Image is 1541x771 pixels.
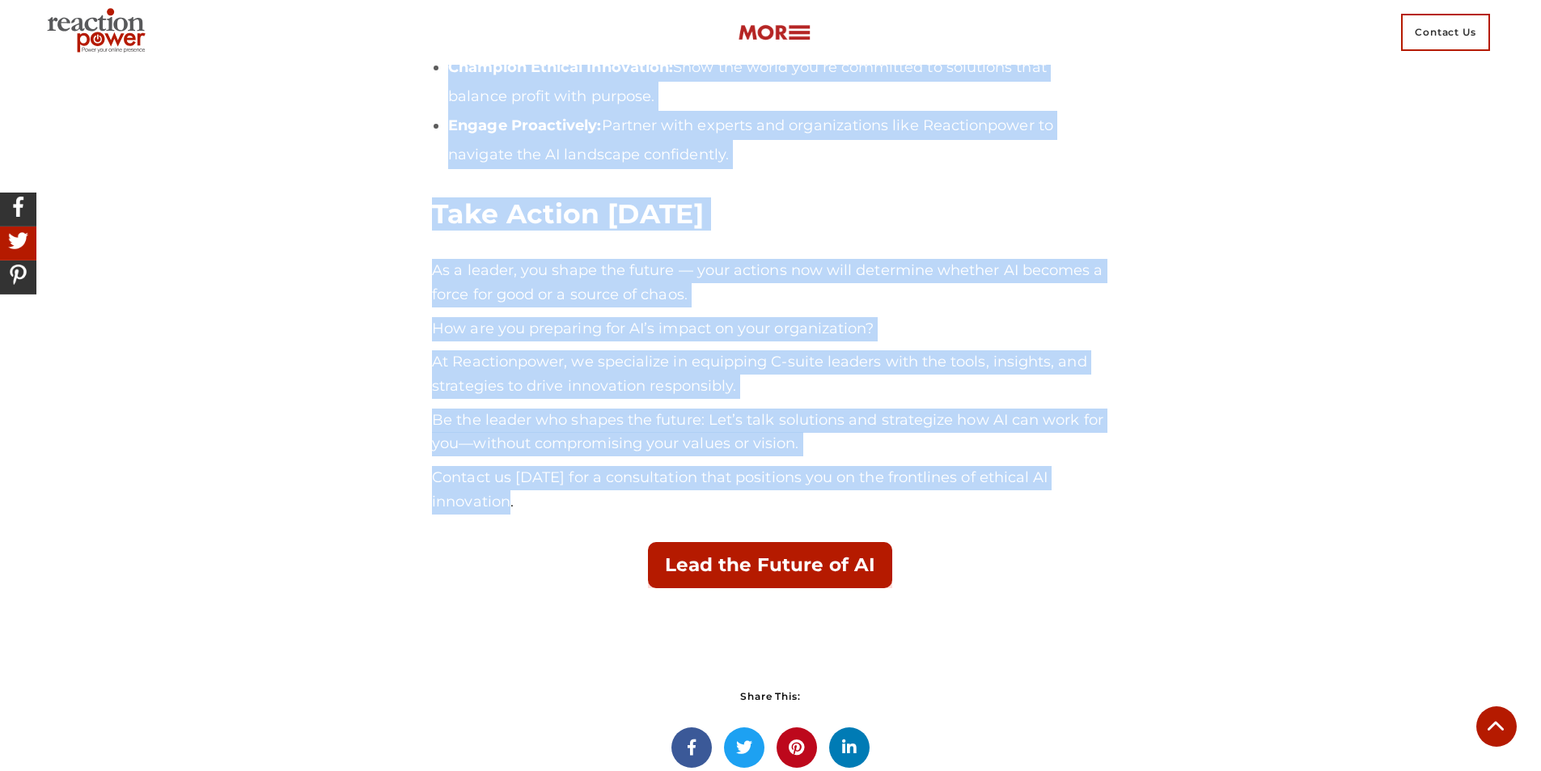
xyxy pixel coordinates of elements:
li: Show the world you’re committed to solutions that balance profit with purpose. [448,53,1109,111]
img: Share On Twitter [4,227,32,255]
p: At Reactionpower, we specialize in equipping C-suite leaders with the tools, insights, and strate... [432,350,1109,398]
span: Contact Us [1401,14,1490,51]
img: Share On Facebook [4,193,32,221]
h2: Take Action [DATE] [432,197,1109,231]
h5: Share this: [432,689,1109,703]
p: Contact us [DATE] for a consultation that positions you on the frontlines of ethical AI innovation. [432,466,1109,514]
li: Partner with experts and organizations like Reactionpower to navigate the AI landscape confidently. [448,111,1109,169]
p: As a leader, you shape the future — your actions now will determine whether AI becomes a force fo... [432,259,1109,307]
p: How are you preparing for AI’s impact on your organization? [432,317,1109,341]
img: Executive Branding | Personal Branding Agency [40,3,158,61]
strong: Engage Proactively: [448,116,601,134]
p: Be the leader who shapes the future: Let’s talk solutions and strategize how AI can work for you—... [432,409,1109,456]
img: more-btn.png [738,23,811,42]
strong: Champion Ethical Innovation: [448,58,673,76]
button: Lead the Future of AI [648,542,892,588]
img: Share On Pinterest [4,261,32,289]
